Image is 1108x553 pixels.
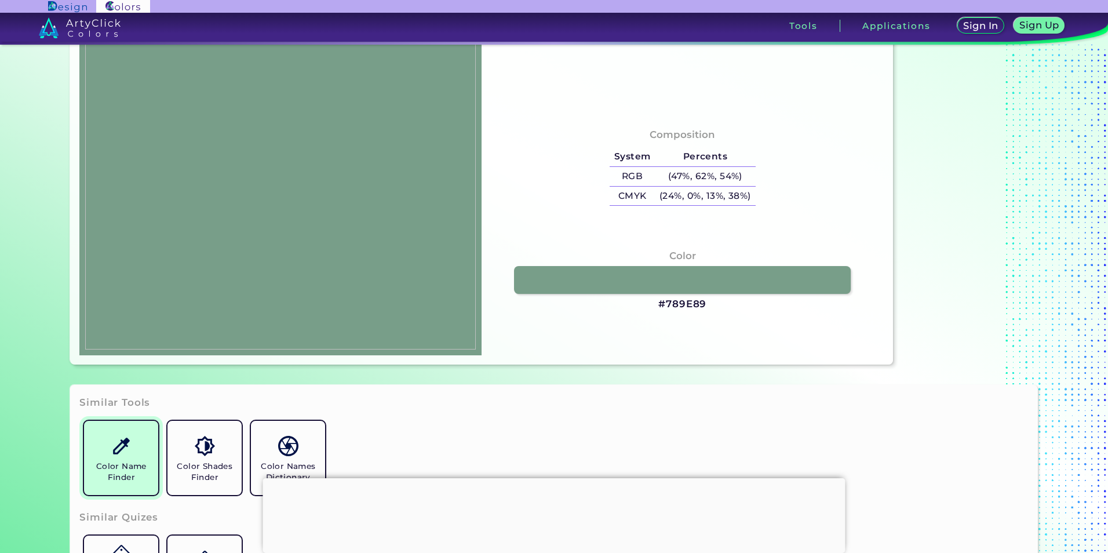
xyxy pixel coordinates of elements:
h5: RGB [610,167,655,186]
h4: Composition [650,126,715,143]
a: Color Names Dictionary [246,416,330,500]
h5: Percents [655,147,755,166]
img: icon_color_name_finder.svg [111,436,132,456]
h3: Similar Tools [79,396,150,410]
h3: Tools [789,21,818,30]
img: icon_color_shades.svg [195,436,215,456]
img: icon_color_names_dictionary.svg [278,436,298,456]
h5: Sign Up [1021,21,1057,30]
iframe: Advertisement [263,478,845,550]
h5: (24%, 0%, 13%, 38%) [655,187,755,206]
h5: Sign In [965,21,996,30]
h5: Color Shades Finder [172,461,237,483]
h4: Color [669,248,696,264]
img: logo_artyclick_colors_white.svg [39,17,121,38]
h5: System [610,147,655,166]
h5: Color Names Dictionary [256,461,320,483]
img: ArtyClick Design logo [48,1,87,12]
a: Sign Up [1016,19,1062,33]
a: Sign In [960,19,1003,33]
h5: (47%, 62%, 54%) [655,167,755,186]
h5: Color Name Finder [89,461,154,483]
h3: Similar Quizes [79,511,158,525]
a: Color Name Finder [79,416,163,500]
h3: Applications [862,21,930,30]
h5: CMYK [610,187,655,206]
h3: #789E89 [658,297,706,311]
a: Color Shades Finder [163,416,246,500]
